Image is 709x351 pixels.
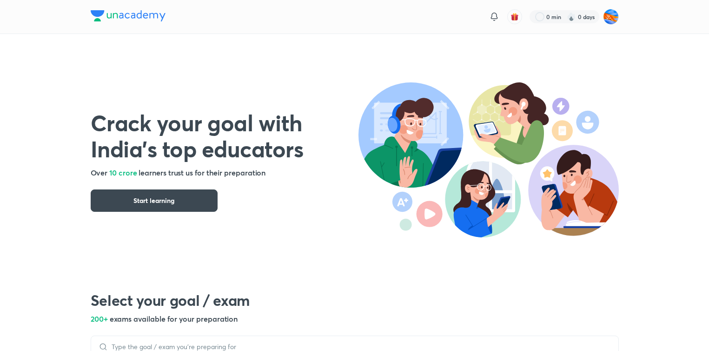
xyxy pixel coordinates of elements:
input: Type the goal / exam you’re preparing for [108,343,611,351]
h5: Over learners trust us for their preparation [91,167,358,178]
img: header [358,82,619,237]
span: Start learning [133,196,174,205]
img: Company Logo [91,10,166,21]
span: exams available for your preparation [110,314,238,324]
h5: 200+ [91,313,619,324]
button: Start learning [91,189,218,212]
h1: Crack your goal with India’s top educators [91,109,358,162]
img: streak [567,12,576,21]
button: avatar [507,9,522,24]
img: avatar [510,13,519,21]
a: Company Logo [91,10,166,24]
h2: Select your goal / exam [91,291,619,310]
img: Adithya MA [603,9,619,25]
span: 10 crore [109,168,137,177]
